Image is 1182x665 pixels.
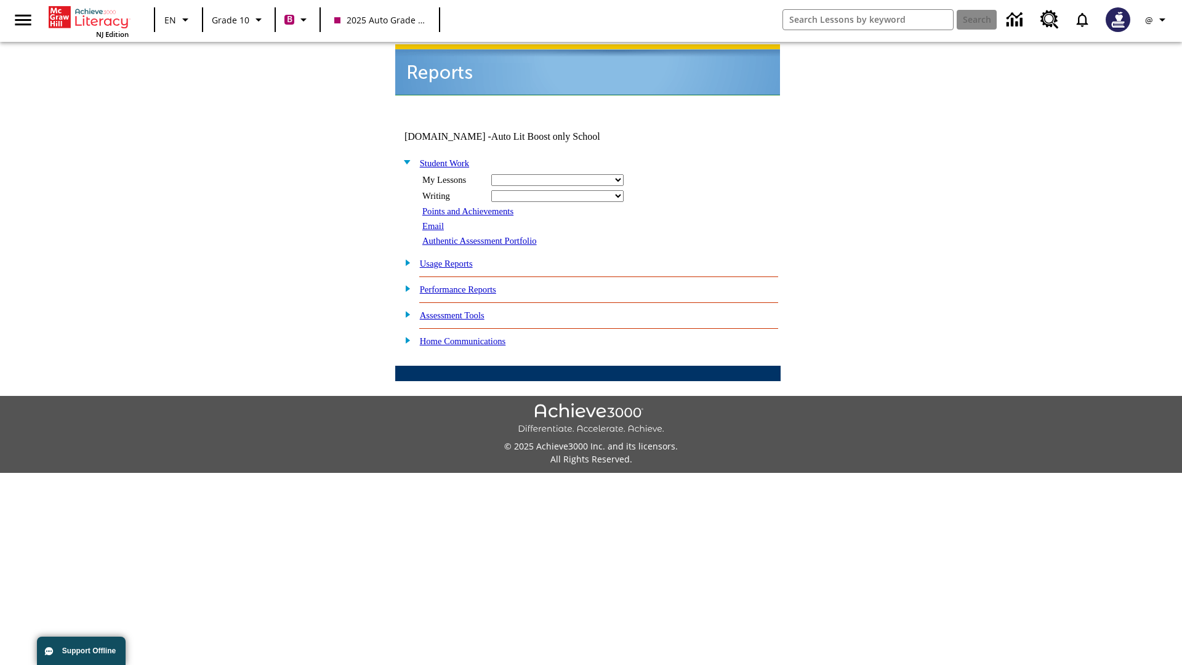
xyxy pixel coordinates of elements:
[62,647,116,655] span: Support Offline
[96,30,129,39] span: NJ Edition
[49,4,129,39] div: Home
[1033,3,1066,36] a: Resource Center, Will open in new tab
[1138,9,1177,31] button: Profile/Settings
[518,403,664,435] img: Achieve3000 Differentiate Accelerate Achieve
[420,259,473,268] a: Usage Reports
[491,131,600,142] nobr: Auto Lit Boost only School
[1098,4,1138,36] button: Select a new avatar
[207,9,271,31] button: Grade: Grade 10, Select a grade
[398,156,411,167] img: minus.gif
[398,308,411,320] img: plus.gif
[420,284,496,294] a: Performance Reports
[420,310,484,320] a: Assessment Tools
[1066,4,1098,36] a: Notifications
[164,14,176,26] span: EN
[398,283,411,294] img: plus.gif
[212,14,249,26] span: Grade 10
[422,175,484,185] div: My Lessons
[398,257,411,268] img: plus.gif
[422,236,537,246] a: Authentic Assessment Portfolio
[395,44,780,95] img: header
[159,9,198,31] button: Language: EN, Select a language
[1106,7,1130,32] img: Avatar
[1145,14,1153,26] span: @
[420,158,469,168] a: Student Work
[999,3,1033,37] a: Data Center
[398,334,411,345] img: plus.gif
[279,9,316,31] button: Boost Class color is violet red. Change class color
[287,12,292,27] span: B
[422,221,444,231] a: Email
[37,637,126,665] button: Support Offline
[783,10,953,30] input: search field
[5,2,41,38] button: Open side menu
[422,206,513,216] a: Points and Achievements
[334,14,425,26] span: 2025 Auto Grade 10
[420,336,506,346] a: Home Communications
[404,131,631,142] td: [DOMAIN_NAME] -
[422,191,484,201] div: Writing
